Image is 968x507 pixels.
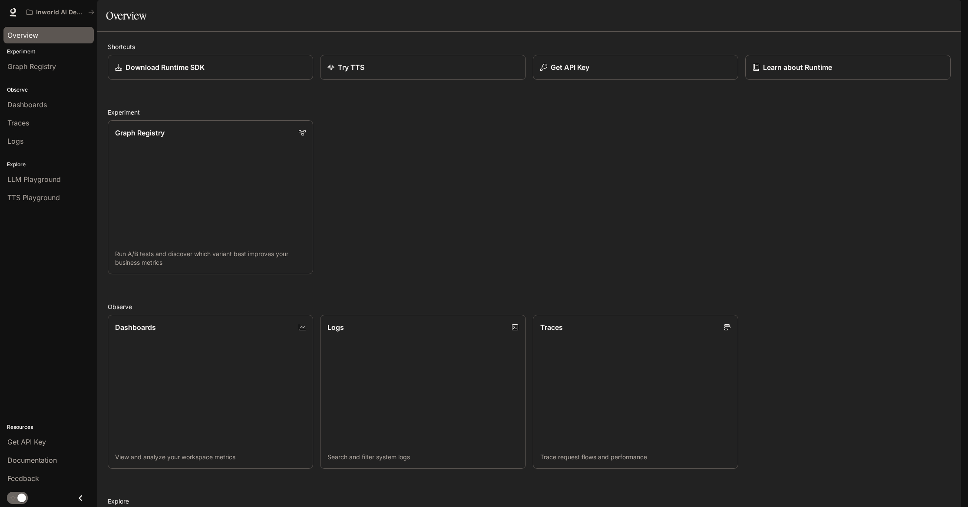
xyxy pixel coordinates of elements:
[540,453,731,461] p: Trace request flows and performance
[108,42,951,51] h2: Shortcuts
[108,108,951,117] h2: Experiment
[108,55,313,80] a: Download Runtime SDK
[533,315,738,469] a: TracesTrace request flows and performance
[108,497,951,506] h2: Explore
[36,9,85,16] p: Inworld AI Demos
[108,120,313,274] a: Graph RegistryRun A/B tests and discover which variant best improves your business metrics
[533,55,738,80] button: Get API Key
[108,315,313,469] a: DashboardsView and analyze your workspace metrics
[108,302,951,311] h2: Observe
[115,250,306,267] p: Run A/B tests and discover which variant best improves your business metrics
[338,62,364,72] p: Try TTS
[763,62,832,72] p: Learn about Runtime
[106,7,146,24] h1: Overview
[115,453,306,461] p: View and analyze your workspace metrics
[23,3,98,21] button: All workspaces
[115,128,165,138] p: Graph Registry
[540,322,563,333] p: Traces
[745,55,951,80] a: Learn about Runtime
[320,315,525,469] a: LogsSearch and filter system logs
[320,55,525,80] a: Try TTS
[327,453,518,461] p: Search and filter system logs
[327,322,344,333] p: Logs
[126,62,205,72] p: Download Runtime SDK
[551,62,589,72] p: Get API Key
[115,322,156,333] p: Dashboards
